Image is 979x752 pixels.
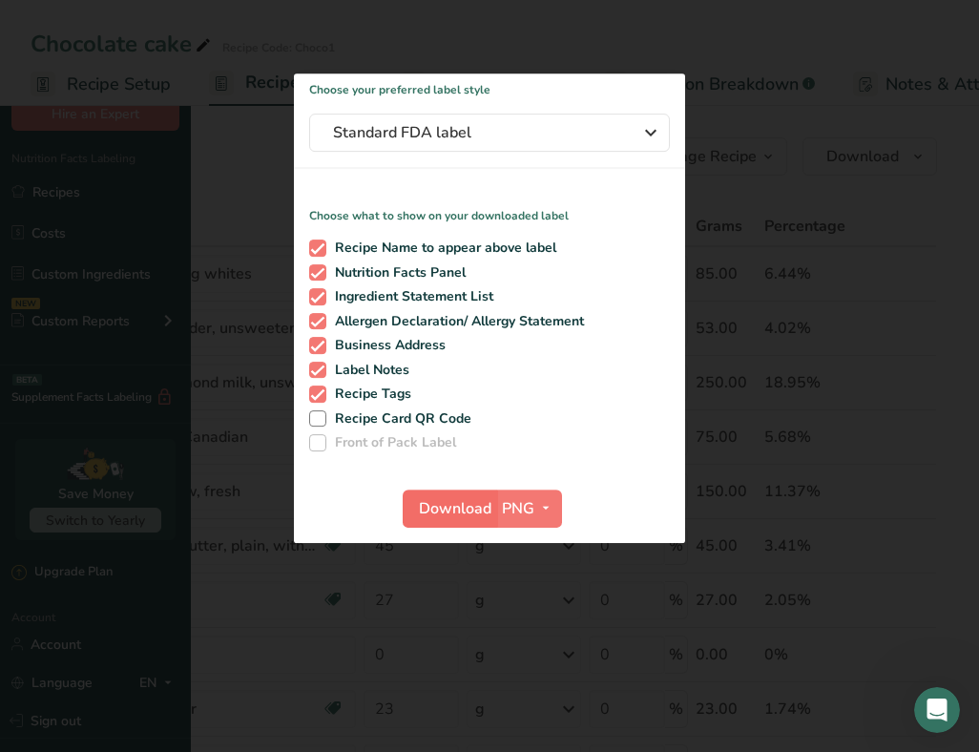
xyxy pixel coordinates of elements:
[326,288,494,305] span: Ingredient Statement List
[326,410,472,428] span: Recipe Card QR Code
[326,313,585,330] span: Allergen Declaration/ Allergy Statement
[326,264,467,282] span: Nutrition Facts Panel
[294,192,685,224] p: Choose what to show on your downloaded label
[294,73,685,98] h1: Choose your preferred label style
[914,687,960,733] iframe: Intercom live chat
[419,497,491,520] span: Download
[326,434,457,451] span: Front of Pack Label
[326,362,410,379] span: Label Notes
[502,497,534,520] span: PNG
[326,337,447,354] span: Business Address
[403,490,496,528] button: Download
[309,114,670,152] button: Standard FDA label
[333,121,619,144] span: Standard FDA label
[326,386,412,403] span: Recipe Tags
[326,240,557,257] span: Recipe Name to appear above label
[496,490,562,528] button: PNG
